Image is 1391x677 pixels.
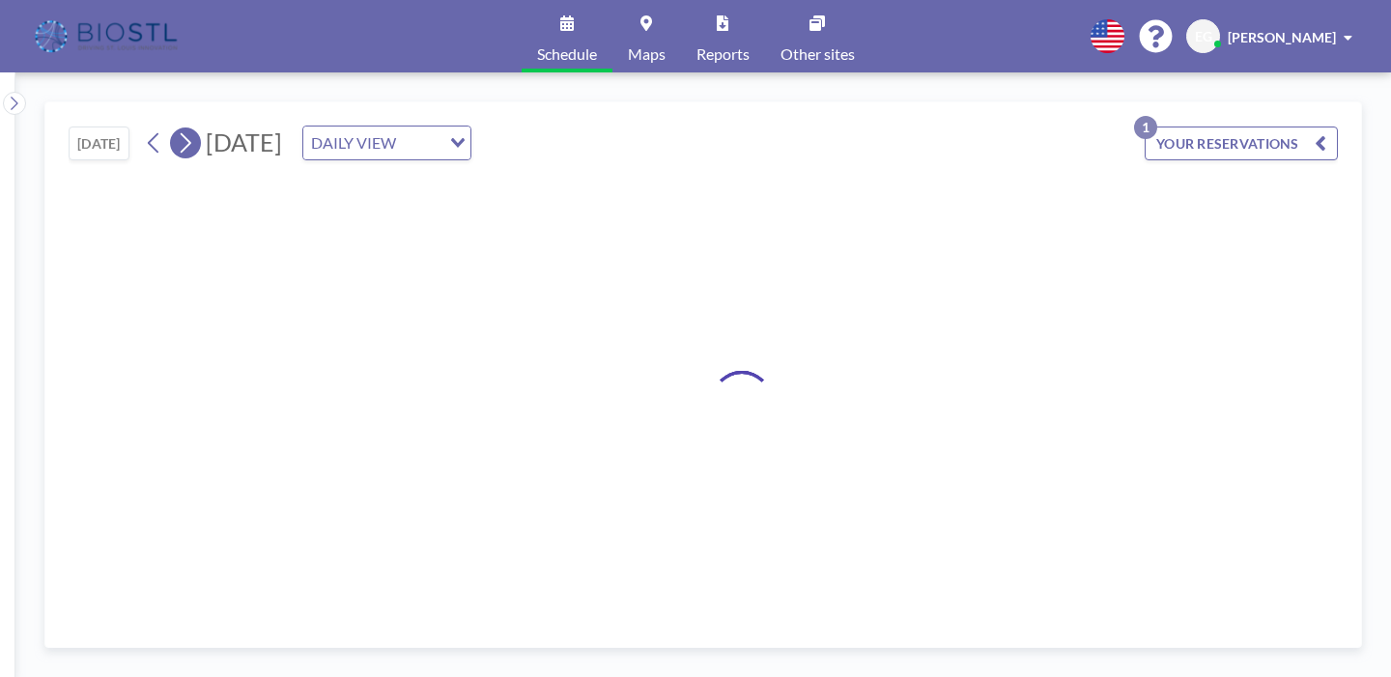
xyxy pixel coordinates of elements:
span: EG [1195,28,1212,45]
p: 1 [1134,116,1157,139]
img: organization-logo [31,17,185,56]
div: Search for option [303,127,470,159]
span: Other sites [781,46,855,62]
input: Search for option [402,130,439,155]
span: Maps [628,46,666,62]
button: [DATE] [69,127,129,160]
button: YOUR RESERVATIONS1 [1145,127,1338,160]
span: [PERSON_NAME] [1228,29,1336,45]
span: Schedule [537,46,597,62]
span: Reports [696,46,750,62]
span: [DATE] [206,127,282,156]
span: DAILY VIEW [307,130,400,155]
